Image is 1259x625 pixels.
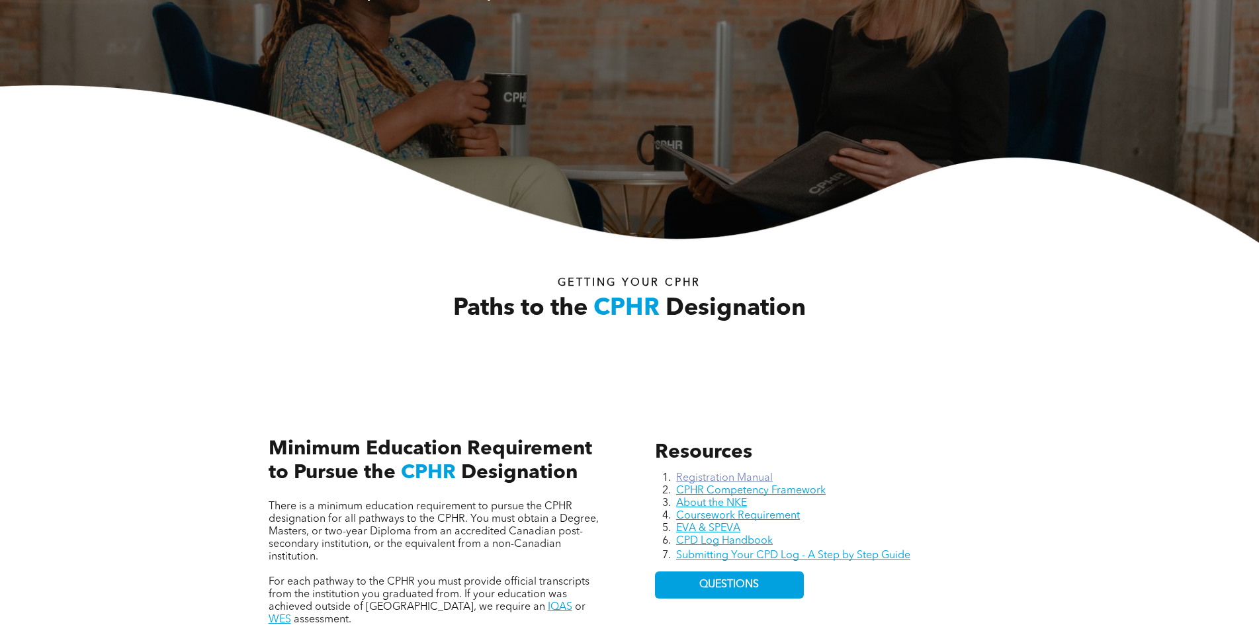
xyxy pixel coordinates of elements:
[676,550,910,561] a: Submitting Your CPD Log - A Step by Step Guide
[676,523,740,534] a: EVA & SPEVA
[269,614,291,625] a: WES
[401,463,456,483] span: CPHR
[453,297,587,321] span: Paths to the
[548,602,572,612] a: IQAS
[676,536,773,546] a: CPD Log Handbook
[699,579,759,591] span: QUESTIONS
[655,442,752,462] span: Resources
[269,501,599,562] span: There is a minimum education requirement to pursue the CPHR designation for all pathways to the C...
[676,498,747,509] a: About the NKE
[655,571,804,599] a: QUESTIONS
[558,278,701,288] span: Getting your Cphr
[676,511,800,521] a: Coursework Requirement
[676,473,773,483] a: Registration Manual
[666,297,806,321] span: Designation
[269,577,589,612] span: For each pathway to the CPHR you must provide official transcripts from the institution you gradu...
[593,297,660,321] span: CPHR
[676,485,826,496] a: CPHR Competency Framework
[269,439,592,483] span: Minimum Education Requirement to Pursue the
[461,463,578,483] span: Designation
[294,614,351,625] span: assessment.
[575,602,586,612] span: or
